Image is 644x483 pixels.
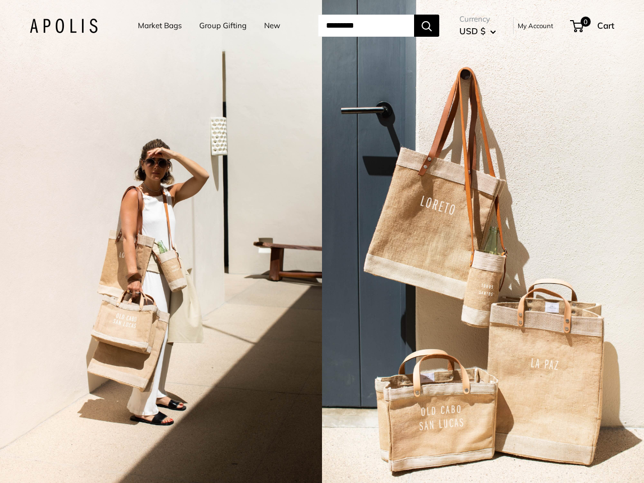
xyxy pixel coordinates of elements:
a: Market Bags [138,19,182,33]
a: 0 Cart [571,18,614,34]
input: Search... [318,15,414,37]
a: My Account [518,20,553,32]
a: Group Gifting [199,19,247,33]
span: Cart [597,20,614,31]
span: USD $ [459,26,486,36]
button: Search [414,15,439,37]
span: Currency [459,12,496,26]
button: USD $ [459,23,496,39]
span: 0 [581,17,591,27]
img: Apolis [30,19,98,33]
a: New [264,19,280,33]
